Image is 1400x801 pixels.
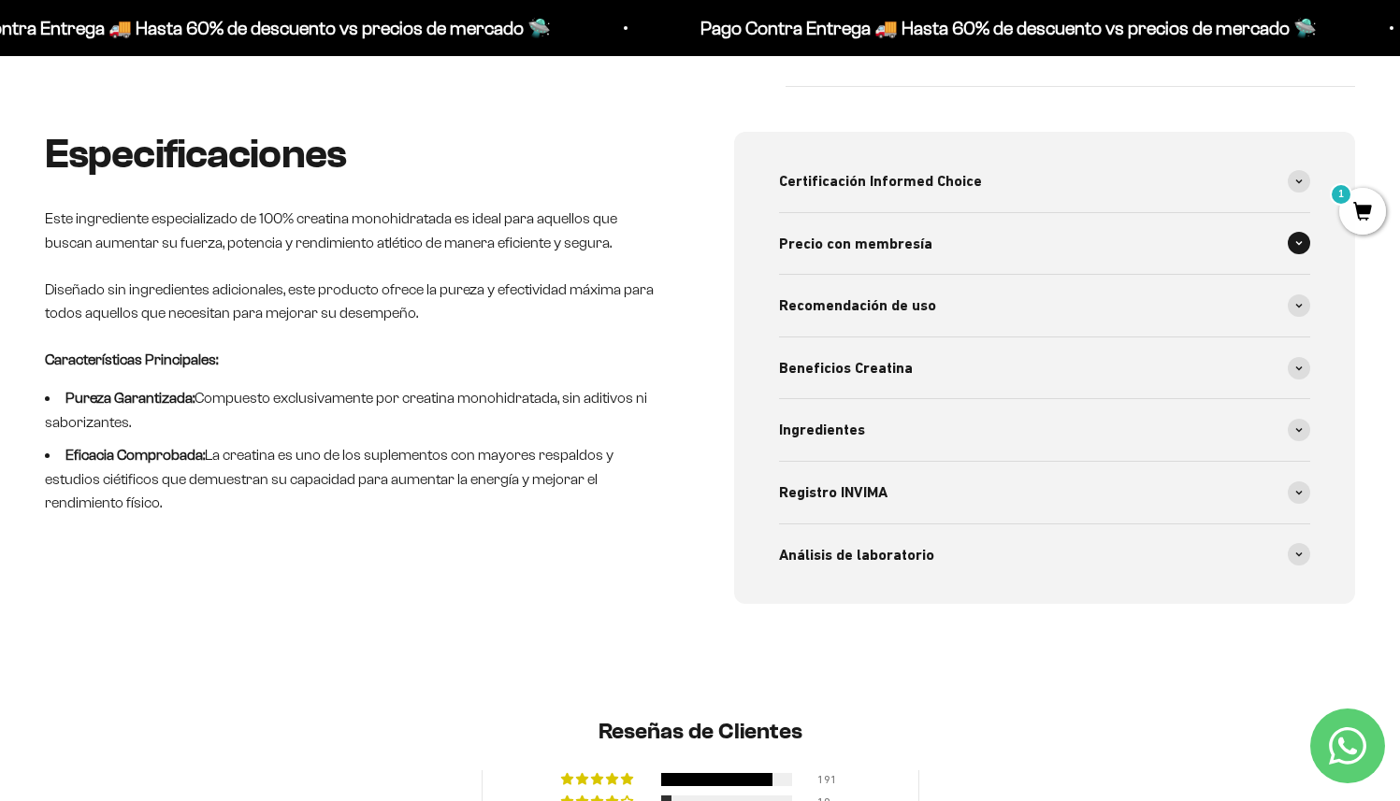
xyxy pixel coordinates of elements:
[154,716,1247,748] h2: Reseñas de Clientes
[779,275,1311,336] summary: Recomendación de uso
[779,213,1311,275] summary: Precio con membresía
[45,132,667,177] h2: Especificaciones
[779,543,934,567] span: Análisis de laboratorio
[45,207,667,254] p: Este ingrediente especializado de 100% creatina monohidratada es ideal para aquellos que buscan a...
[45,351,218,367] strong: Características Principales:
[1339,203,1386,223] a: 1
[817,773,840,786] div: 191
[779,169,982,193] span: Certificación Informed Choice
[45,443,667,515] li: La creatina es uno de los suplementos con mayores respaldos y estudios ciétificos que demuestran ...
[45,278,667,325] p: Diseñado sin ingredientes adicionales, este producto ofrece la pureza y efectividad máxima para t...
[779,150,1311,212] summary: Certificación Informed Choice
[45,386,667,434] li: Compuesto exclusivamente por creatina monohidratada, sin aditivos ni saborizantes.
[779,399,1311,461] summary: Ingredientes
[65,390,195,406] strong: Pureza Garantizada:
[690,13,1306,43] p: Pago Contra Entrega 🚚 Hasta 60% de descuento vs precios de mercado 🛸
[779,480,888,505] span: Registro INVIMA
[779,524,1311,586] summary: Análisis de laboratorio
[779,356,913,380] span: Beneficios Creatina
[779,293,936,318] span: Recomendación de uso
[561,773,636,786] div: 85% (191) reviews with 5 star rating
[779,418,865,442] span: Ingredientes
[65,447,205,463] strong: Eficacia Comprobada:
[1330,183,1352,206] mark: 1
[779,232,932,256] span: Precio con membresía
[779,337,1311,399] summary: Beneficios Creatina
[779,462,1311,523] summary: Registro INVIMA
